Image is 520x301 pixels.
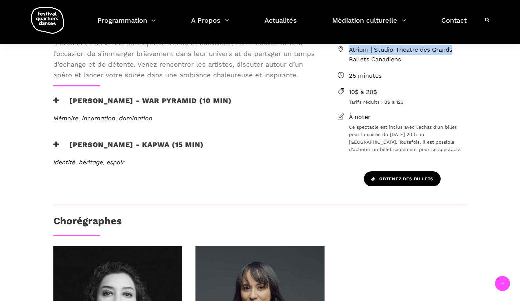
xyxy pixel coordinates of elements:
span: Ce spectacle est inclus avec l'achat d'un billet pour la soirée du [DATE] 20 h au [GEOGRAPHIC_DAT... [349,123,467,153]
em: Identité, héritage, espoir [53,159,124,166]
span: Obtenez des billets [371,176,433,183]
a: Actualités [265,15,297,34]
h3: Chorégraphes [53,215,122,232]
a: Contact [441,15,467,34]
a: Obtenez des billets [364,171,441,186]
a: Programmation [97,15,156,34]
h3: [PERSON_NAME] - War Pyramid (10 min) [53,96,232,113]
a: A Propos [191,15,229,34]
a: Médiation culturelle [332,15,406,34]
img: logo-fqd-med [31,7,64,34]
span: 25 minutes [349,71,467,81]
span: 10$ à 20$ [349,87,467,97]
span: Atrium | Studio-Théatre des Grands Ballets Canadiens [349,45,467,64]
em: Mémoire, incarnation, domination [53,115,152,122]
span: À noter [349,112,467,122]
h3: [PERSON_NAME] - Kapwa (15 min) [53,140,204,157]
span: Tarifs réduits : 8$ à 12$ [349,98,467,106]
